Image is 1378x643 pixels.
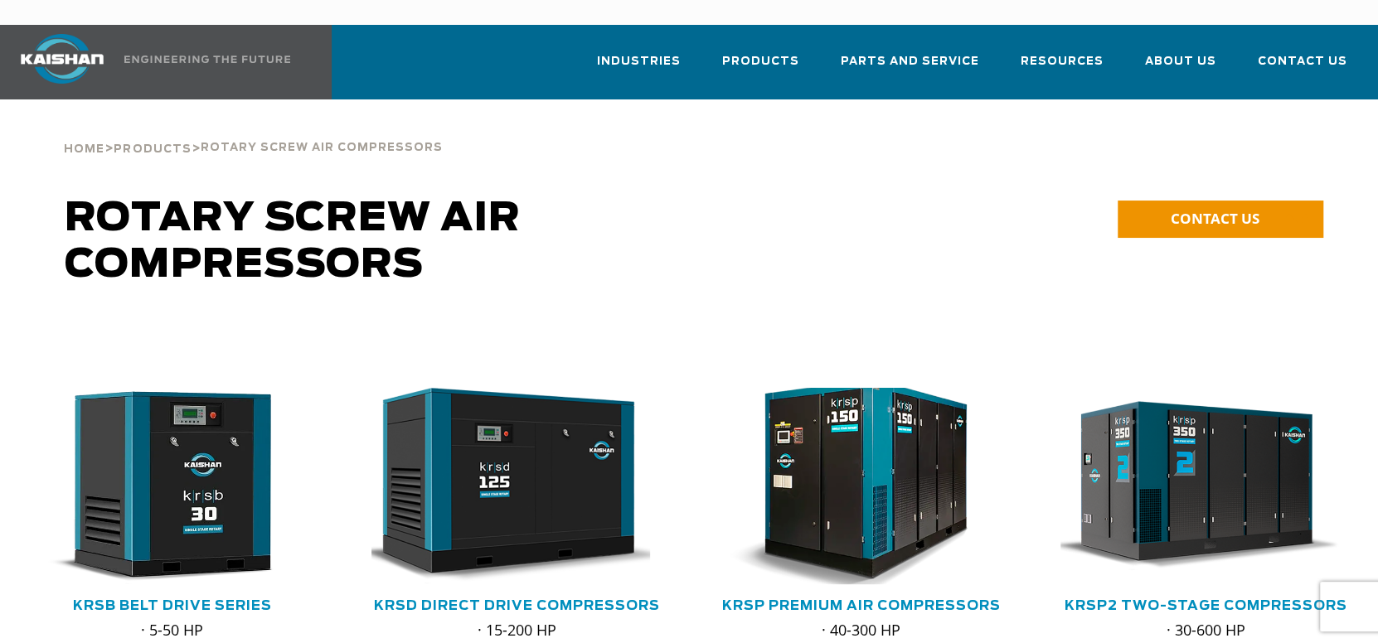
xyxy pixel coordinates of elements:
[359,388,651,584] img: krsd125
[73,599,272,612] a: KRSB Belt Drive Series
[27,388,318,584] div: krsb30
[1021,40,1104,96] a: Resources
[14,388,306,584] img: krsb30
[65,199,520,285] span: Rotary Screw Air Compressors
[1060,388,1352,584] div: krsp350
[64,99,442,162] div: > >
[200,143,442,153] span: Rotary Screw Air Compressors
[64,144,104,155] span: Home
[1118,201,1323,238] a: CONTACT US
[114,141,191,156] a: Products
[722,599,1001,612] a: KRSP Premium Air Compressors
[722,40,799,96] a: Products
[1258,40,1347,96] a: Contact Us
[371,388,663,584] div: krsd125
[688,378,1009,594] img: krsp150
[64,141,104,156] a: Home
[114,144,191,155] span: Products
[722,52,799,71] span: Products
[841,40,979,96] a: Parts and Service
[1048,388,1340,584] img: krsp350
[1021,52,1104,71] span: Resources
[1171,209,1259,228] span: CONTACT US
[1145,40,1216,96] a: About Us
[124,56,290,63] img: Engineering the future
[841,52,979,71] span: Parts and Service
[374,599,660,612] a: KRSD Direct Drive Compressors
[1145,52,1216,71] span: About Us
[597,52,681,71] span: Industries
[1065,599,1347,612] a: KRSP2 Two-Stage Compressors
[597,40,681,96] a: Industries
[716,388,1007,584] div: krsp150
[1258,52,1347,71] span: Contact Us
